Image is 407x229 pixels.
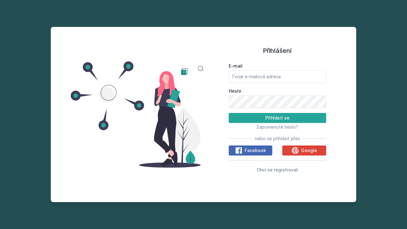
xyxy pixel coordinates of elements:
label: E-mail [229,63,326,69]
button: Google [282,145,326,155]
h1: Přihlášení [229,46,326,55]
button: Chci se registrovat [257,166,298,173]
label: Heslo [229,88,326,94]
span: Chci se registrovat [257,167,298,172]
button: Facebook [229,145,273,155]
span: Zapomenuté heslo? [256,124,298,130]
span: Facebook [245,147,266,154]
button: Přihlásit se [229,113,326,123]
input: Tvoje e-mailová adresa [229,70,326,83]
span: Google [301,147,317,154]
span: nebo se přihlásit přes [255,135,300,142]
